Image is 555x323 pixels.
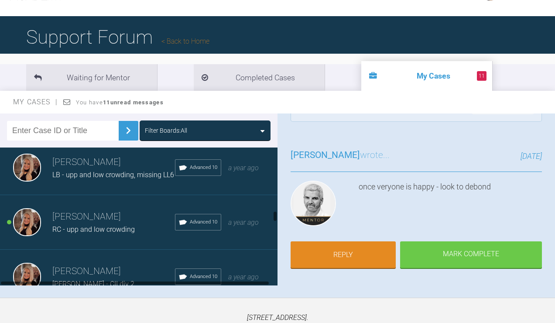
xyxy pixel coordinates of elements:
[291,150,360,160] span: [PERSON_NAME]
[52,155,175,170] h3: [PERSON_NAME]
[361,61,492,91] li: My Cases
[13,98,58,106] span: My Cases
[13,263,41,291] img: Emma Wall
[228,273,259,281] span: a year ago
[291,148,390,163] h3: wrote...
[52,171,174,179] span: LB - upp and low crowding, missing LL6
[477,71,486,81] span: 11
[400,241,542,268] div: Mark Complete
[13,208,41,236] img: Emma Wall
[194,64,325,91] li: Completed Cases
[26,22,209,52] h1: Support Forum
[145,126,187,135] div: Filter Boards: All
[121,124,135,137] img: chevronRight.28bd32b0.svg
[52,210,175,224] h3: [PERSON_NAME]
[521,151,542,161] span: [DATE]
[291,181,336,226] img: Ross Hobson
[228,164,259,172] span: a year ago
[52,225,135,234] span: RC - upp and low crowding
[190,273,217,281] span: Advanced 10
[190,164,217,172] span: Advanced 10
[161,37,209,45] a: Back to Home
[228,218,259,227] span: a year ago
[13,154,41,182] img: Emma Wall
[7,121,119,141] input: Enter Case ID or Title
[76,99,164,106] span: You have
[291,241,396,268] a: Reply
[26,64,157,91] li: Waiting for Mentor
[52,264,175,279] h3: [PERSON_NAME]
[190,218,217,226] span: Advanced 10
[359,181,542,230] div: once veryone is happy - look to debond
[52,280,134,288] span: [PERSON_NAME] - CII div 2
[103,99,164,106] strong: 11 unread messages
